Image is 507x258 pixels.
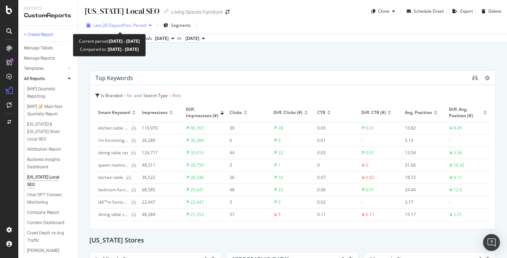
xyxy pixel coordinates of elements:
a: [US_STATE] Local SEO [27,174,73,188]
div: 5 [278,199,281,205]
div: 0.02 [317,199,352,205]
div: Chat GPT Content Monitoring [27,191,68,206]
div: Compared to: [80,45,139,53]
div: 124,717 [142,150,176,156]
div: 48,384 [142,211,176,218]
a: Manage Tables [24,44,73,52]
div: 48 [230,187,264,193]
div: - [449,199,483,205]
div: 0.01 [366,150,374,156]
a: All Reports [24,75,66,83]
span: vs [177,35,183,41]
div: bedroom furniture [98,187,129,193]
span: Web [172,92,181,98]
div: 28,750 [190,162,204,168]
button: Clone [369,6,398,17]
div: 21,553 [190,211,204,218]
div: 68,585 [142,187,176,193]
div: Reports [24,6,72,12]
div: 13.54 [405,150,439,156]
span: = [123,92,126,98]
div: Top KeywordsIs Branded = NoandSearch Type = WebSmart KeywordImpressionsDiff. Impressions (#)Click... [89,71,496,229]
a: Attribution Report [27,146,73,153]
h2: [US_STATE] Stores [89,235,144,246]
div: 8.45 [453,125,462,131]
div: Content Dashboard [27,219,64,227]
button: Last 28 DaysvsPrev. Period [84,20,155,31]
div: Open Intercom Messenger [483,234,500,251]
div: 2.51 [453,211,462,218]
a: [WIP] Quarterly Reporting [27,85,73,100]
div: [US_STATE] Local SEO [84,6,159,17]
b: [DATE] - [DATE] [109,38,140,44]
div: Business Insights Dashboard [27,156,68,171]
div: arrow-right-arrow-left [225,10,230,14]
span: CTR [317,109,325,116]
button: Delete [479,6,501,17]
div: 119,970 [142,125,176,131]
div: 36,289 [190,137,204,144]
div: kitchen table [98,174,123,181]
div: iâ€™m furnishing my new studio and want a mid-century modern with retro contemporary pop style. w... [98,199,129,205]
div: 13.82 [405,125,439,131]
div: Current period: [79,37,140,45]
div: Arizona & Colorado Store Local SEO [27,121,69,143]
a: Templates [24,65,66,72]
div: 0.06 [317,187,352,193]
span: Is Branded [101,92,122,98]
div: dining table set [98,150,128,156]
div: CustomReports [24,12,72,20]
div: 26,346 [190,174,204,181]
button: Schedule Email [404,6,444,17]
span: Avg. Position [405,109,432,116]
div: 48,311 [142,162,176,168]
div: Company Report [27,209,59,216]
div: 3.36 [453,150,462,156]
div: California Local SEO [27,174,66,188]
div: Delete [488,8,501,14]
a: Chat GPT Content Monitoring [27,191,73,206]
div: 36,522 [142,174,176,181]
div: 22 [278,150,283,156]
div: 28 [278,125,283,131]
span: 2025 Sep. 8th [155,35,169,42]
div: Export [460,8,473,14]
div: 25,641 [190,187,204,193]
div: [WIP] 🧭 Main Nav Quarterly Report [27,103,69,118]
div: 5 [230,199,264,205]
div: 1 [278,162,281,168]
div: 22,447 [142,199,176,205]
span: = [169,92,171,98]
div: 0.01 [317,137,352,144]
div: 22,447 [190,199,204,205]
a: Content Dashboard [27,219,73,227]
div: Templates [24,65,44,72]
span: Smart Keyword [98,109,130,116]
div: 44 [230,150,264,156]
div: 24.44 [405,187,439,193]
div: 0.02 [366,174,374,181]
div: 0 [366,162,368,168]
div: 0.03 [317,150,352,156]
span: Diff. Impressions (#) [186,106,219,119]
span: Diff. Clicks (#) [274,109,302,116]
div: + Create Report [24,31,53,38]
a: Business Insights Dashboard [27,156,73,171]
span: Impressions [142,109,168,116]
a: [WIP] 🧭 Main Nav Quarterly Report [27,103,73,118]
div: 26 [230,174,264,181]
div: Clone [378,8,389,14]
a: Crawl Depth vs Avg Traffic [27,229,73,244]
div: binoculars [472,75,478,80]
button: Export [450,6,473,17]
div: 39 [230,125,264,131]
div: Living Spaces Furniture [171,8,223,16]
div: dining table set for 6 [98,211,129,218]
div: All Reports [24,75,45,83]
div: 0.11 [317,211,352,218]
div: 5.13 [405,137,439,144]
div: 6 [230,137,264,144]
span: 2025 Aug. 11th [186,35,199,42]
b: [DATE] - [DATE] [107,46,139,52]
span: No [127,92,132,98]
